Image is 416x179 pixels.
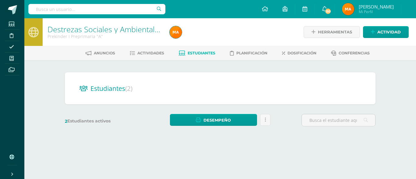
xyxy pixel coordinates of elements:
span: Actividad [377,26,401,38]
a: Actividades [130,48,164,58]
span: Estudiantes [188,51,215,55]
label: Estudiantes activos [65,118,139,124]
span: Actividades [137,51,164,55]
a: Destrezas Sociales y Ambientales [48,24,163,34]
span: Anuncios [94,51,115,55]
input: Busca el estudiante aquí... [302,114,375,126]
img: 457669d3d2726916090ab4ac0b5a95ca.png [342,3,354,15]
span: Estudiantes [90,84,132,93]
a: Anuncios [86,48,115,58]
a: Dosificación [282,48,316,58]
span: Mi Perfil [359,9,394,14]
img: 457669d3d2726916090ab4ac0b5a95ca.png [170,26,182,38]
a: Planificación [230,48,267,58]
div: Prekinder I Preprimaria 'A' [48,33,162,39]
span: (2) [125,84,132,93]
h1: Destrezas Sociales y Ambientales [48,25,162,33]
span: 150 [325,8,331,15]
a: Herramientas [304,26,360,38]
a: Actividad [363,26,409,38]
span: Desempeño [203,115,231,126]
span: 2 [65,119,67,124]
input: Busca un usuario... [28,4,165,14]
span: Conferencias [339,51,370,55]
span: [PERSON_NAME] [359,4,394,10]
span: Planificación [236,51,267,55]
a: Estudiantes [179,48,215,58]
a: Conferencias [331,48,370,58]
span: Herramientas [318,26,352,38]
a: Desempeño [170,114,257,126]
span: Dosificación [287,51,316,55]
